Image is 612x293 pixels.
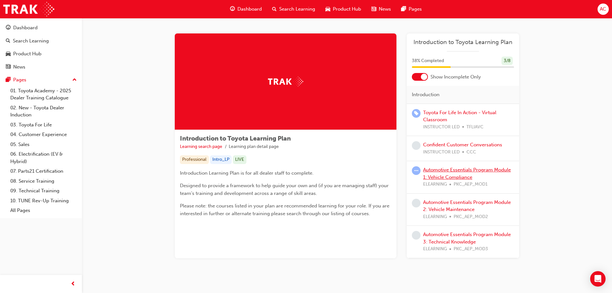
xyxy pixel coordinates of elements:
a: News [3,61,79,73]
span: AC [600,5,606,13]
span: guage-icon [6,25,11,31]
a: news-iconNews [366,3,396,16]
a: pages-iconPages [396,3,427,16]
button: AC [598,4,609,15]
div: LIVE [233,155,246,164]
div: News [13,63,25,71]
span: learningRecordVerb_ENROLL-icon [412,109,421,118]
span: pages-icon [401,5,406,13]
a: 05. Sales [8,140,79,150]
a: 09. Technical Training [8,186,79,196]
a: All Pages [8,206,79,215]
div: 3 / 8 [501,57,513,65]
span: PKC_AEP_MOD3 [454,245,488,253]
span: Show Incomplete Only [430,73,481,81]
a: 03. Toyota For Life [8,120,79,130]
span: TFLIAVC [466,124,483,131]
span: news-icon [371,5,376,13]
a: Automotive Essentials Program Module 1: Vehicle Compliance [423,167,511,180]
span: News [379,5,391,13]
img: Trak [268,77,303,87]
span: learningRecordVerb_ATTEMPT-icon [412,166,421,175]
span: car-icon [6,51,11,57]
a: 06. Electrification (EV & Hybrid) [8,149,79,166]
a: guage-iconDashboard [225,3,267,16]
a: Learning search page [180,144,222,149]
span: pages-icon [6,77,11,83]
span: Search Learning [279,5,315,13]
span: CCC [466,149,476,156]
a: Dashboard [3,22,79,34]
span: learningRecordVerb_NONE-icon [412,141,421,150]
div: Product Hub [13,50,41,58]
a: Automotive Essentials Program Module 3: Technical Knowledge [423,232,511,245]
img: Trak [3,2,54,16]
span: Dashboard [237,5,262,13]
button: Pages [3,74,79,86]
span: 38 % Completed [412,57,444,65]
span: Pages [409,5,422,13]
span: Please note: the courses listed in your plan are recommended learning for your role. If you are i... [180,203,391,216]
li: Learning plan detail page [229,143,279,151]
a: Confident Customer Conversations [423,142,502,148]
span: Introduction Learning Plan is for all dealer staff to complete. [180,170,314,176]
a: 01. Toyota Academy - 2025 Dealer Training Catalogue [8,86,79,103]
a: Introduction to Toyota Learning Plan [412,39,514,46]
span: Introduction [412,91,439,98]
span: INSTRUCTOR LED [423,149,460,156]
a: Search Learning [3,35,79,47]
span: ELEARNING [423,181,447,188]
a: 10. TUNE Rev-Up Training [8,196,79,206]
span: search-icon [6,38,10,44]
span: news-icon [6,64,11,70]
div: Search Learning [13,37,49,45]
span: car-icon [325,5,330,13]
span: PKC_AEP_MOD2 [454,213,488,221]
span: ELEARNING [423,213,447,221]
a: 02. New - Toyota Dealer Induction [8,103,79,120]
div: Dashboard [13,24,38,32]
span: Designed to provide a framework to help guide your own and (if you are managing staff) your team'... [180,183,390,196]
div: Professional [180,155,209,164]
span: guage-icon [230,5,235,13]
div: Intro_LP [210,155,232,164]
div: Open Intercom Messenger [590,271,606,287]
a: Product Hub [3,48,79,60]
button: DashboardSearch LearningProduct HubNews [3,21,79,74]
a: car-iconProduct Hub [320,3,366,16]
span: PKC_AEP_MOD1 [454,181,488,188]
div: Pages [13,76,26,84]
a: Automotive Essentials Program Module 2: Vehicle Maintenance [423,199,511,213]
span: ELEARNING [423,245,447,253]
span: learningRecordVerb_NONE-icon [412,199,421,207]
a: 04. Customer Experience [8,130,79,140]
span: search-icon [272,5,277,13]
span: learningRecordVerb_NONE-icon [412,231,421,240]
span: prev-icon [71,280,75,288]
a: 07. Parts21 Certification [8,166,79,176]
span: up-icon [72,76,77,84]
a: search-iconSearch Learning [267,3,320,16]
span: Introduction to Toyota Learning Plan [180,135,291,142]
span: Product Hub [333,5,361,13]
a: 08. Service Training [8,176,79,186]
span: INSTRUCTOR LED [423,124,460,131]
a: Toyota For Life In Action - Virtual Classroom [423,110,496,123]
